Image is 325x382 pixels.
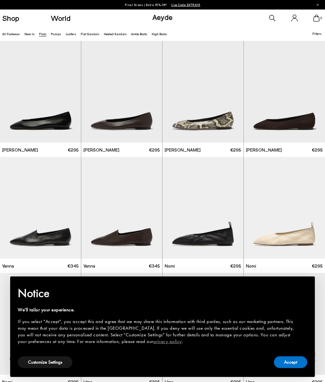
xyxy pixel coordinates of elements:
div: If you select "Accept", you accept this and agree that we may share this information with third p... [18,318,297,345]
button: Customize Settings [18,356,72,368]
div: We'll tailor your experience. [18,307,297,313]
h2: Notice [18,285,297,301]
a: privacy policy [153,338,182,345]
span: × [303,281,307,291]
button: Accept [274,356,307,368]
button: Close this notice [297,278,312,294]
